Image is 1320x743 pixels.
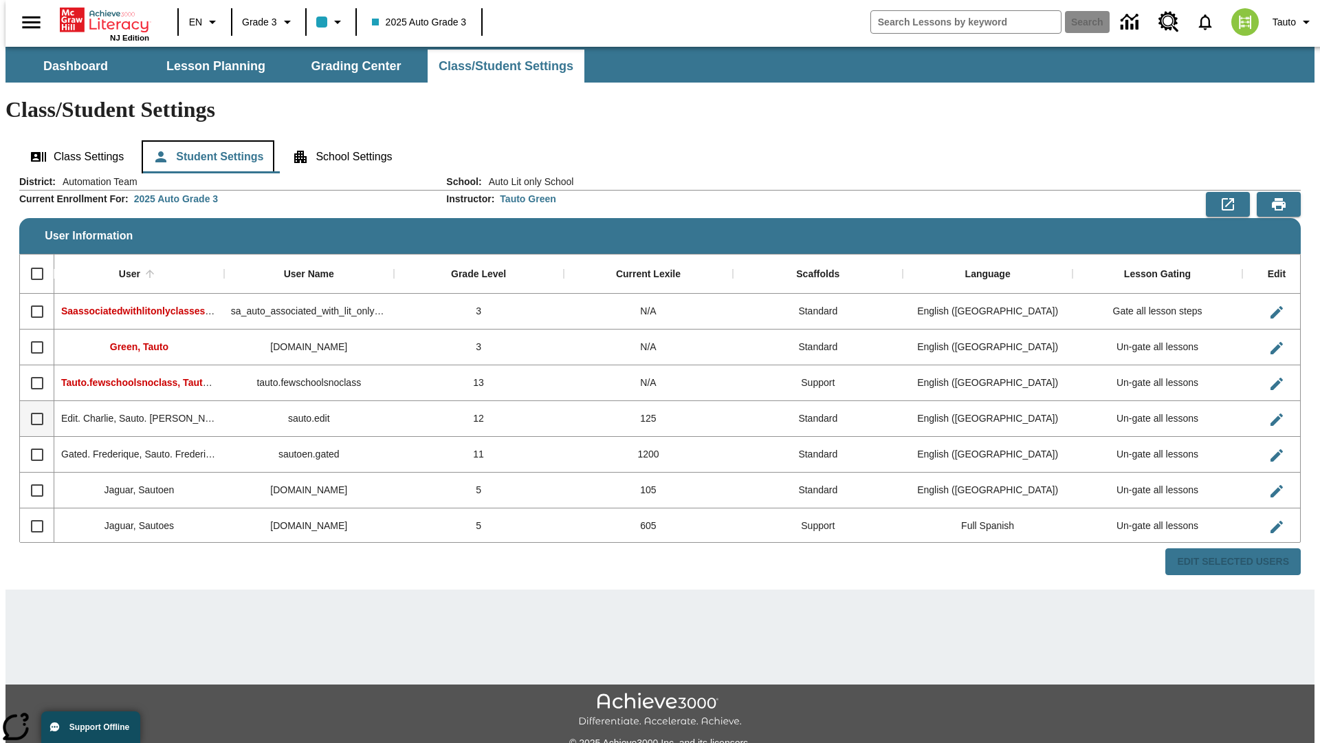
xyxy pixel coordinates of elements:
div: Un-gate all lessons [1072,437,1242,473]
button: Support Offline [41,711,140,743]
div: Gate all lesson steps [1072,294,1242,330]
div: User [119,268,140,281]
button: Dashboard [7,50,144,83]
button: School Settings [281,140,403,173]
button: Edit User [1263,406,1290,433]
div: Un-gate all lessons [1072,330,1242,365]
div: N/A [564,294,734,330]
span: Saassociatedwithlitonlyclasses, Saassociatedwithlitonlyclasses [61,305,354,316]
a: Resource Center, Will open in new tab [1150,3,1187,41]
button: Edit User [1263,299,1290,326]
div: Un-gate all lessons [1072,365,1242,401]
button: Grade: Grade 3, Select a grade [236,10,301,34]
div: 3 [394,294,564,330]
div: Support [733,508,903,544]
div: 125 [564,401,734,437]
div: English (US) [903,401,1072,437]
div: Home [60,5,149,42]
div: SubNavbar [5,47,1314,83]
span: Jaguar, Sautoes [104,520,174,531]
div: English (US) [903,365,1072,401]
button: Class/Student Settings [428,50,584,83]
div: Grade Level [451,268,506,281]
button: Edit User [1263,334,1290,362]
button: Profile/Settings [1267,10,1320,34]
button: Edit User [1263,442,1290,469]
span: Green, Tauto [110,341,168,352]
div: sautoen.jaguar [224,473,394,508]
h1: Class/Student Settings [5,97,1314,122]
span: Tauto [1273,15,1296,30]
div: Tauto Green [500,192,555,206]
button: Select a new avatar [1223,4,1267,40]
div: tauto.green [224,330,394,365]
div: 13 [394,365,564,401]
button: Edit User [1263,370,1290,398]
div: Un-gate all lessons [1072,508,1242,544]
div: Support [733,365,903,401]
button: Class color is light blue. Change class color [311,10,351,34]
button: Edit User [1263,477,1290,505]
div: English (US) [903,473,1072,508]
img: avatar image [1231,8,1259,36]
button: Open side menu [11,2,52,43]
div: 2025 Auto Grade 3 [134,192,218,206]
span: 2025 Auto Grade 3 [372,15,467,30]
div: Class/Student Settings [19,140,1301,173]
span: Automation Team [56,175,137,189]
div: sautoes.jaguar [224,508,394,544]
div: SubNavbar [5,50,586,83]
span: Gated. Frederique, Sauto. Frederique [61,449,221,460]
a: Notifications [1187,4,1223,40]
button: Edit User [1263,513,1290,541]
h2: District : [19,176,56,188]
div: Standard [733,437,903,473]
div: English (US) [903,294,1072,330]
div: sa_auto_associated_with_lit_only_classes [224,294,394,330]
span: EN [189,15,202,30]
div: User Information [19,175,1301,576]
div: 5 [394,473,564,508]
span: Edit. Charlie, Sauto. Charlie [61,413,229,424]
div: sauto.edit [224,401,394,437]
div: Un-gate all lessons [1072,473,1242,508]
button: Student Settings [142,140,274,173]
span: Grade 3 [242,15,277,30]
button: Export to CSV [1206,192,1250,217]
div: 5 [394,508,564,544]
h2: School : [446,176,481,188]
div: English (US) [903,437,1072,473]
div: Un-gate all lessons [1072,401,1242,437]
div: Standard [733,294,903,330]
input: search field [871,11,1061,33]
span: Auto Lit only School [482,175,574,189]
span: User Information [45,230,133,242]
div: Standard [733,330,903,365]
a: Data Center [1112,3,1150,41]
div: Language [965,268,1011,281]
div: 3 [394,330,564,365]
a: Home [60,6,149,34]
span: Tauto.fewschoolsnoclass, Tauto.fewschoolsnoclass [61,377,299,388]
button: Lesson Planning [147,50,285,83]
div: 605 [564,508,734,544]
div: Standard [733,401,903,437]
img: Achieve3000 Differentiate Accelerate Achieve [578,693,742,728]
div: tauto.fewschoolsnoclass [224,365,394,401]
span: Jaguar, Sautoen [104,484,174,495]
button: Grading Center [287,50,425,83]
button: Class Settings [19,140,135,173]
div: sautoen.gated [224,437,394,473]
div: Full Spanish [903,508,1072,544]
div: User Name [284,268,334,281]
div: 1200 [564,437,734,473]
div: Standard [733,473,903,508]
div: 11 [394,437,564,473]
div: Lesson Gating [1124,268,1191,281]
button: Print Preview [1257,192,1301,217]
h2: Current Enrollment For : [19,193,129,205]
span: Support Offline [69,722,129,732]
div: English (US) [903,330,1072,365]
div: 12 [394,401,564,437]
h2: Instructor : [446,193,494,205]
